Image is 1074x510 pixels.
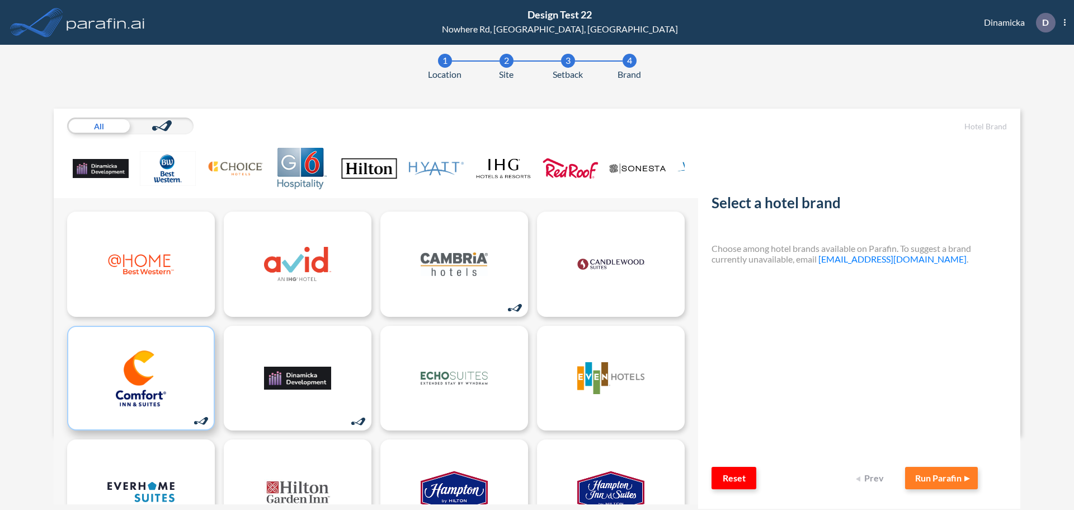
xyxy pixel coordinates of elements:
[442,22,678,36] div: Nowhere Rd, [GEOGRAPHIC_DATA], [GEOGRAPHIC_DATA]
[475,148,531,189] img: IHG
[67,118,130,134] div: All
[553,68,583,81] span: Setback
[341,148,397,189] img: Hilton
[1042,17,1049,27] p: D
[140,148,196,189] img: Best Western
[712,243,1007,264] h4: Choose among hotel brands available on Parafin. To suggest a brand currently unavailable, email .
[577,236,644,292] img: logo
[499,68,514,81] span: Site
[428,68,461,81] span: Location
[438,54,452,68] div: 1
[107,236,175,292] img: logo
[500,54,514,68] div: 2
[905,467,978,489] button: Run Parafin
[73,148,129,189] img: .Dev Family
[623,54,637,68] div: 4
[618,68,641,81] span: Brand
[849,467,894,489] button: Prev
[712,122,1007,132] h5: Hotel Brand
[577,350,644,406] img: logo
[264,236,331,292] img: logo
[712,194,1007,216] h2: Select a hotel brand
[421,236,488,292] img: logo
[408,148,464,189] img: Hyatt
[207,148,263,189] img: Choice
[561,54,575,68] div: 3
[543,148,599,189] img: Red Roof
[967,13,1066,32] div: Dinamicka
[274,148,330,189] img: G6 Hospitality
[712,467,756,489] button: Reset
[107,350,175,406] img: logo
[677,148,733,189] img: Wyndham
[421,350,488,406] img: logo
[818,254,967,264] a: [EMAIL_ADDRESS][DOMAIN_NAME]
[64,11,147,34] img: logo
[264,350,331,406] img: logo
[610,148,666,189] img: Sonesta
[527,8,592,21] span: Design Test 22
